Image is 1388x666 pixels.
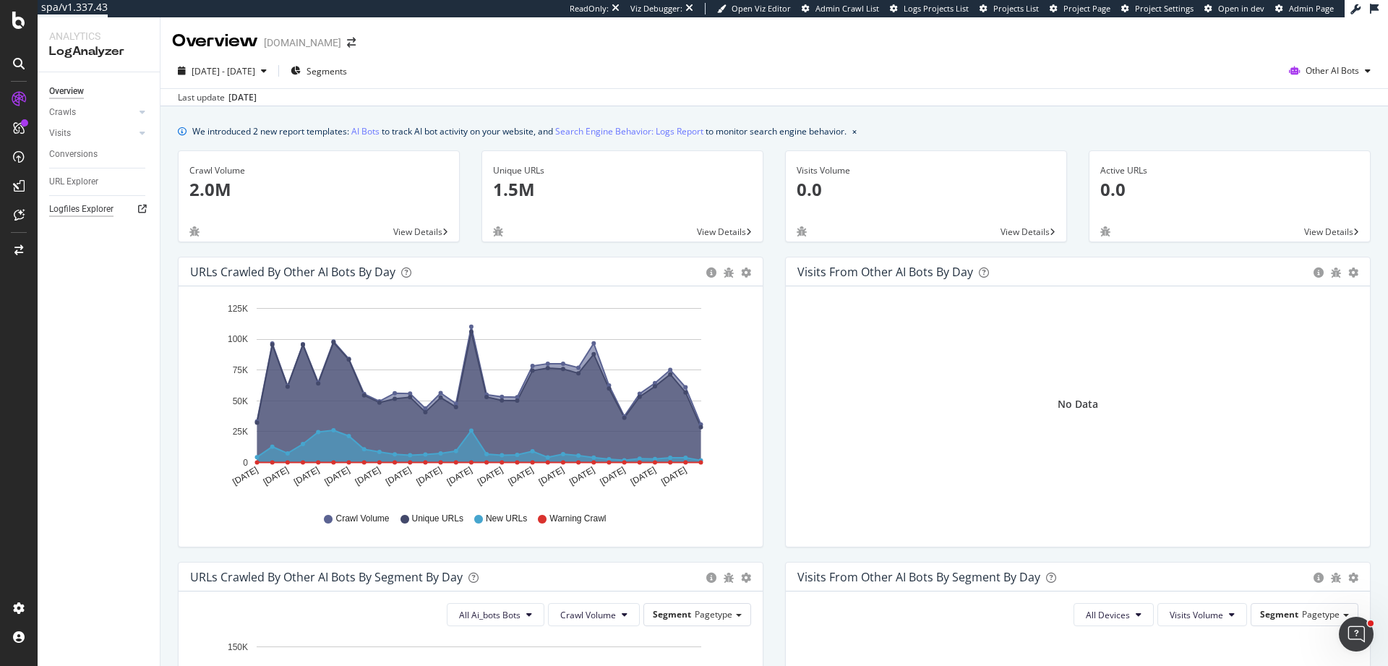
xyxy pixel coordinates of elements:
[49,174,150,189] a: URL Explorer
[567,465,596,487] text: [DATE]
[49,126,71,141] div: Visits
[192,65,255,77] span: [DATE] - [DATE]
[1289,3,1334,14] span: Admin Page
[1157,603,1247,626] button: Visits Volume
[447,603,544,626] button: All Ai_bots Bots
[49,43,148,60] div: LogAnalyzer
[172,29,258,54] div: Overview
[904,3,969,14] span: Logs Projects List
[1086,609,1130,621] span: All Devices
[1050,3,1110,14] a: Project Page
[706,268,716,278] div: circle-info
[292,465,321,487] text: [DATE]
[548,603,640,626] button: Crawl Volume
[264,35,341,50] div: [DOMAIN_NAME]
[189,177,448,202] p: 2.0M
[797,570,1040,584] div: Visits from Other AI Bots By Segment By Day
[1058,397,1098,411] div: No Data
[476,465,505,487] text: [DATE]
[1260,608,1298,620] span: Segment
[1339,617,1374,652] iframe: Intercom live chat
[384,465,413,487] text: [DATE]
[493,164,752,177] div: Unique URLs
[243,458,248,468] text: 0
[354,465,382,487] text: [DATE]
[1302,608,1340,620] span: Pagetype
[1304,226,1353,238] span: View Details
[49,147,150,162] a: Conversions
[741,268,751,278] div: gear
[49,84,150,99] a: Overview
[537,465,566,487] text: [DATE]
[630,3,682,14] div: Viz Debugger:
[1204,3,1264,14] a: Open in dev
[797,164,1055,177] div: Visits Volume
[49,105,76,120] div: Crawls
[459,609,520,621] span: All Ai_bots Bots
[49,105,135,120] a: Crawls
[849,121,860,142] button: close banner
[351,124,380,139] a: AI Bots
[228,304,248,314] text: 125K
[1063,3,1110,14] span: Project Page
[190,298,746,499] svg: A chart.
[445,465,474,487] text: [DATE]
[741,573,751,583] div: gear
[555,124,703,139] a: Search Engine Behavior: Logs Report
[228,642,248,652] text: 150K
[1100,177,1359,202] p: 0.0
[732,3,791,14] span: Open Viz Editor
[228,335,248,345] text: 100K
[1306,64,1359,77] span: Other AI Bots
[797,226,807,236] div: bug
[815,3,879,14] span: Admin Crawl List
[697,226,746,238] span: View Details
[1283,59,1376,82] button: Other AI Bots
[706,573,716,583] div: circle-info
[347,38,356,48] div: arrow-right-arrow-left
[233,427,248,437] text: 25K
[653,608,691,620] span: Segment
[1331,573,1341,583] div: bug
[49,202,113,217] div: Logfiles Explorer
[993,3,1039,14] span: Projects List
[189,226,200,236] div: bug
[1314,573,1324,583] div: circle-info
[49,29,148,43] div: Analytics
[549,513,606,525] span: Warning Crawl
[1074,603,1154,626] button: All Devices
[1121,3,1194,14] a: Project Settings
[307,65,347,77] span: Segments
[178,124,1371,139] div: info banner
[1170,609,1223,621] span: Visits Volume
[322,465,351,487] text: [DATE]
[172,59,273,82] button: [DATE] - [DATE]
[178,91,257,104] div: Last update
[629,465,658,487] text: [DATE]
[1348,573,1358,583] div: gear
[695,608,732,620] span: Pagetype
[414,465,443,487] text: [DATE]
[49,126,135,141] a: Visits
[1275,3,1334,14] a: Admin Page
[49,202,150,217] a: Logfiles Explorer
[797,177,1055,202] p: 0.0
[49,174,98,189] div: URL Explorer
[285,59,353,82] button: Segments
[189,164,448,177] div: Crawl Volume
[228,91,257,104] div: [DATE]
[506,465,535,487] text: [DATE]
[717,3,791,14] a: Open Viz Editor
[1348,268,1358,278] div: gear
[486,513,527,525] span: New URLs
[1100,164,1359,177] div: Active URLs
[335,513,389,525] span: Crawl Volume
[599,465,627,487] text: [DATE]
[570,3,609,14] div: ReadOnly:
[493,177,752,202] p: 1.5M
[890,3,969,14] a: Logs Projects List
[724,268,734,278] div: bug
[233,396,248,406] text: 50K
[724,573,734,583] div: bug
